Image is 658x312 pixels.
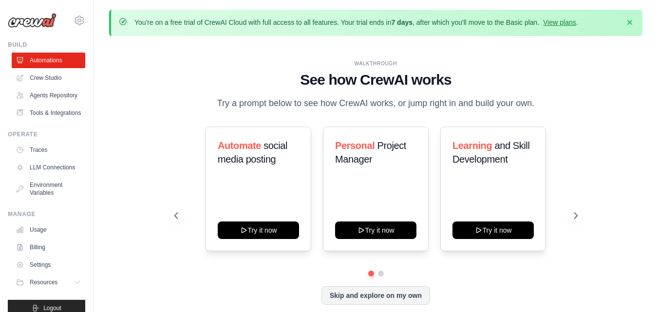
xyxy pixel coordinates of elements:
[452,140,529,165] span: and Skill Development
[8,13,56,28] img: Logo
[30,278,57,286] span: Resources
[12,70,85,86] a: Crew Studio
[174,60,578,67] div: WALKTHROUGH
[12,53,85,68] a: Automations
[174,71,578,89] h1: See how CrewAI works
[12,257,85,273] a: Settings
[12,88,85,103] a: Agents Repository
[335,221,416,239] button: Try it now
[452,221,534,239] button: Try it now
[134,18,578,27] p: You're on a free trial of CrewAI Cloud with full access to all features. Your trial ends in , aft...
[8,41,85,49] div: Build
[12,142,85,158] a: Traces
[218,140,287,165] span: social media posting
[218,140,261,151] span: Automate
[321,286,430,305] button: Skip and explore on my own
[12,239,85,255] a: Billing
[12,275,85,290] button: Resources
[12,222,85,238] a: Usage
[12,177,85,201] a: Environment Variables
[12,105,85,121] a: Tools & Integrations
[335,140,406,165] span: Project Manager
[543,18,576,26] a: View plans
[43,304,61,312] span: Logout
[218,221,299,239] button: Try it now
[8,130,85,138] div: Operate
[335,140,375,151] span: Personal
[212,96,540,110] p: Try a prompt below to see how CrewAI works, or jump right in and build your own.
[391,18,413,26] strong: 7 days
[12,160,85,175] a: LLM Connections
[452,140,492,151] span: Learning
[8,210,85,218] div: Manage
